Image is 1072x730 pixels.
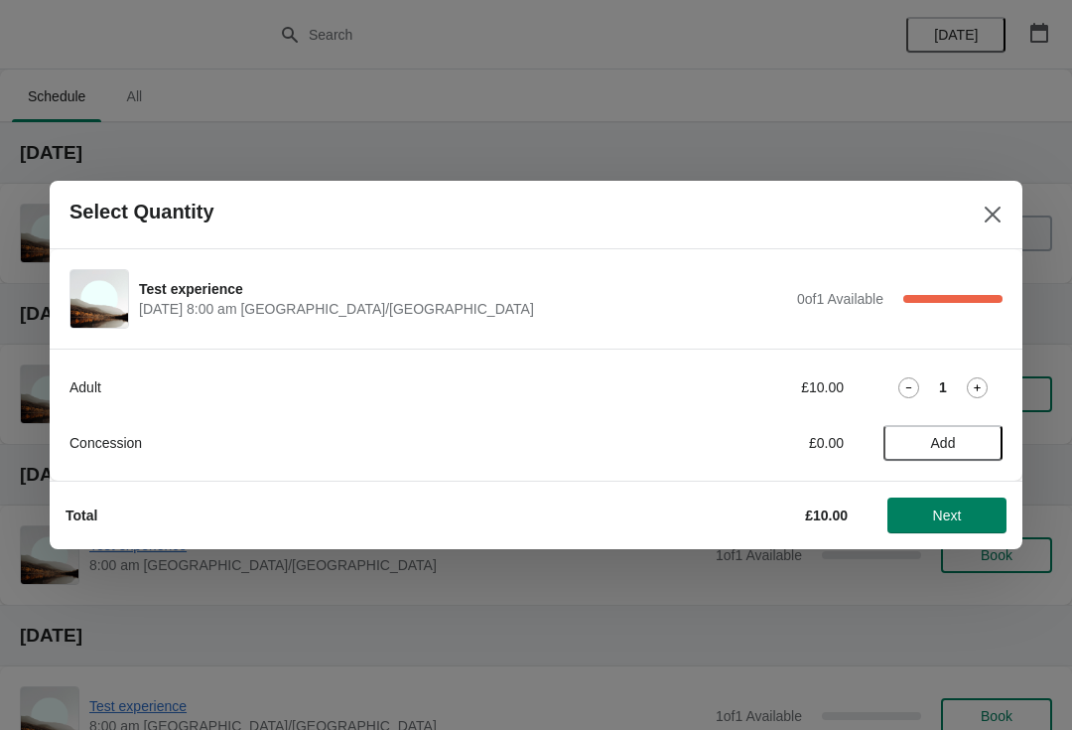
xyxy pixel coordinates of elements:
[139,279,787,299] span: Test experience
[931,435,956,451] span: Add
[887,498,1006,533] button: Next
[805,508,848,523] strong: £10.00
[797,291,883,307] span: 0 of 1 Available
[883,425,1003,461] button: Add
[933,508,962,523] span: Next
[139,299,787,319] span: [DATE] 8:00 am [GEOGRAPHIC_DATA]/[GEOGRAPHIC_DATA]
[66,508,97,523] strong: Total
[660,433,844,453] div: £0.00
[660,377,844,397] div: £10.00
[69,433,620,453] div: Concession
[70,270,128,328] img: Test experience | | September 5 | 8:00 am Europe/London
[939,377,947,397] strong: 1
[975,197,1010,232] button: Close
[69,377,620,397] div: Adult
[69,201,214,223] h2: Select Quantity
